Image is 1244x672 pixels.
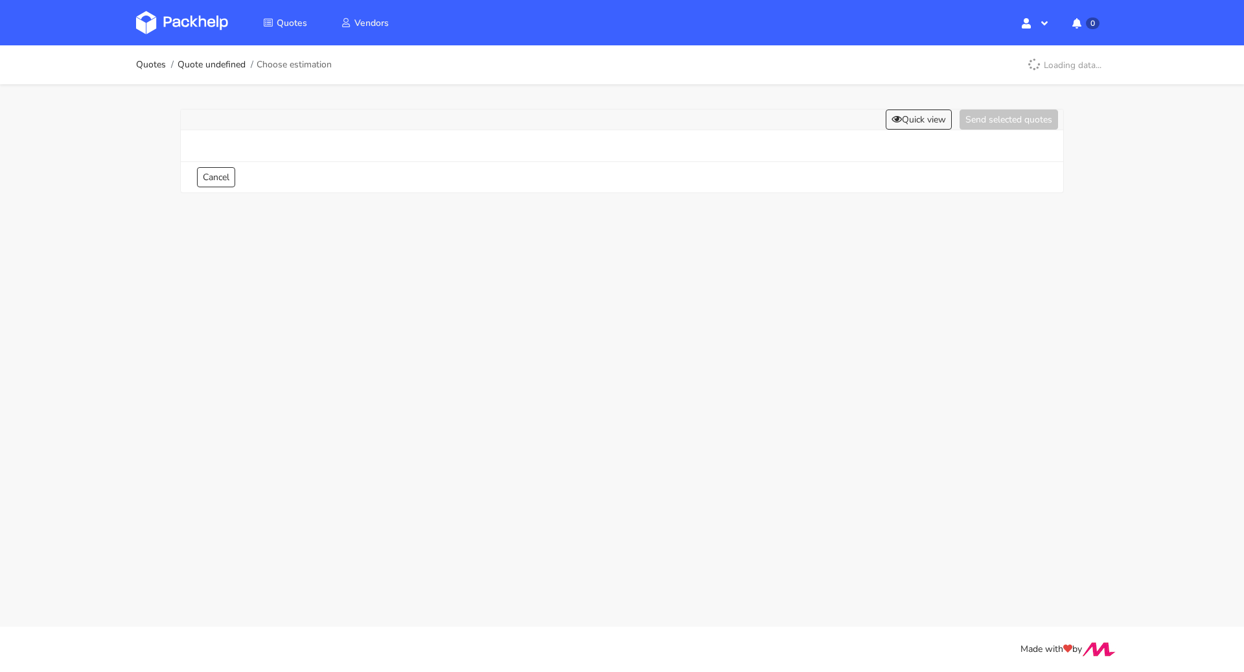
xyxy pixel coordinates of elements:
[178,60,246,70] a: Quote undefined
[257,60,332,70] span: Choose estimation
[136,11,228,34] img: Dashboard
[1086,17,1100,29] span: 0
[136,52,332,78] nav: breadcrumb
[960,110,1058,130] button: Send selected quotes
[248,11,323,34] a: Quotes
[1020,54,1108,76] p: Loading data...
[119,642,1125,657] div: Made with by
[136,60,166,70] a: Quotes
[197,167,235,187] a: Cancel
[886,110,952,130] button: Quick view
[354,17,389,29] span: Vendors
[1062,11,1108,34] button: 0
[1082,642,1116,656] img: Move Closer
[277,17,307,29] span: Quotes
[325,11,404,34] a: Vendors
